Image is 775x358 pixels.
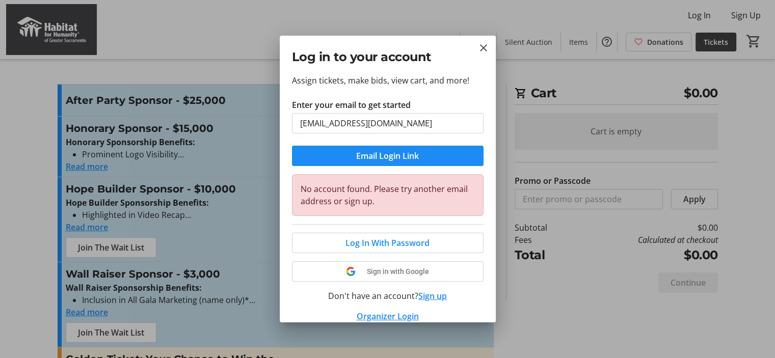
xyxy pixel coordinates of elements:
[418,290,447,302] button: Sign up
[292,174,484,216] div: No account found. Please try another email address or sign up.
[292,146,484,166] button: Email Login Link
[367,267,429,276] span: Sign in with Google
[292,113,484,133] input: Email Address
[292,74,484,87] p: Assign tickets, make bids, view cart, and more!
[292,99,411,111] label: Enter your email to get started
[292,48,484,66] h2: Log in to your account
[345,237,430,249] span: Log In With Password
[292,290,484,302] div: Don't have an account?
[292,233,484,253] button: Log In With Password
[357,311,419,322] a: Organizer Login
[356,150,419,162] span: Email Login Link
[292,261,484,282] button: Sign in with Google
[477,42,490,54] button: Close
